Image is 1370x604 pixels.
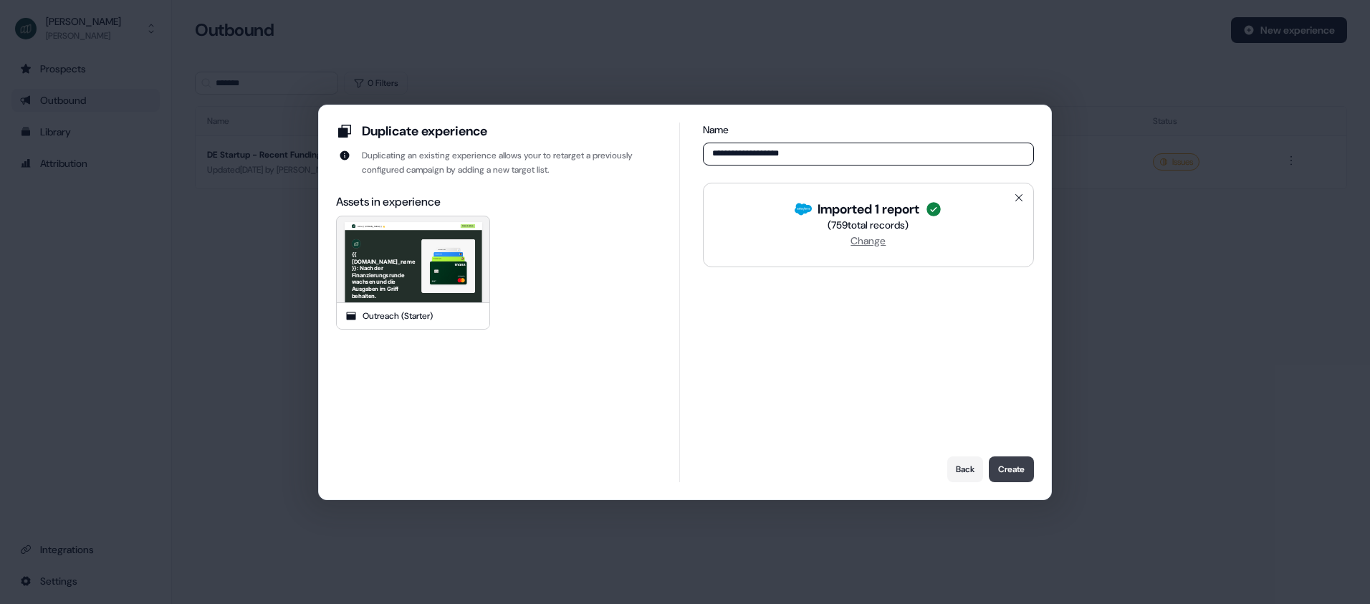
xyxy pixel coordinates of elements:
[363,309,433,323] div: Outreach (Starter)
[1010,189,1027,206] button: clear
[828,218,909,232] div: ( 759 total records)
[362,148,656,177] div: Duplicating an existing experience allows your to retarget a previously configured campaign by ad...
[851,234,886,247] span: Change
[851,232,886,249] button: Change
[947,456,983,482] button: Back
[875,201,919,218] b: 1 report
[336,194,656,210] div: Assets in experience
[989,456,1034,482] button: Create
[362,123,487,140] div: Duplicate experience
[703,123,1034,137] div: Name
[818,201,919,218] div: Imported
